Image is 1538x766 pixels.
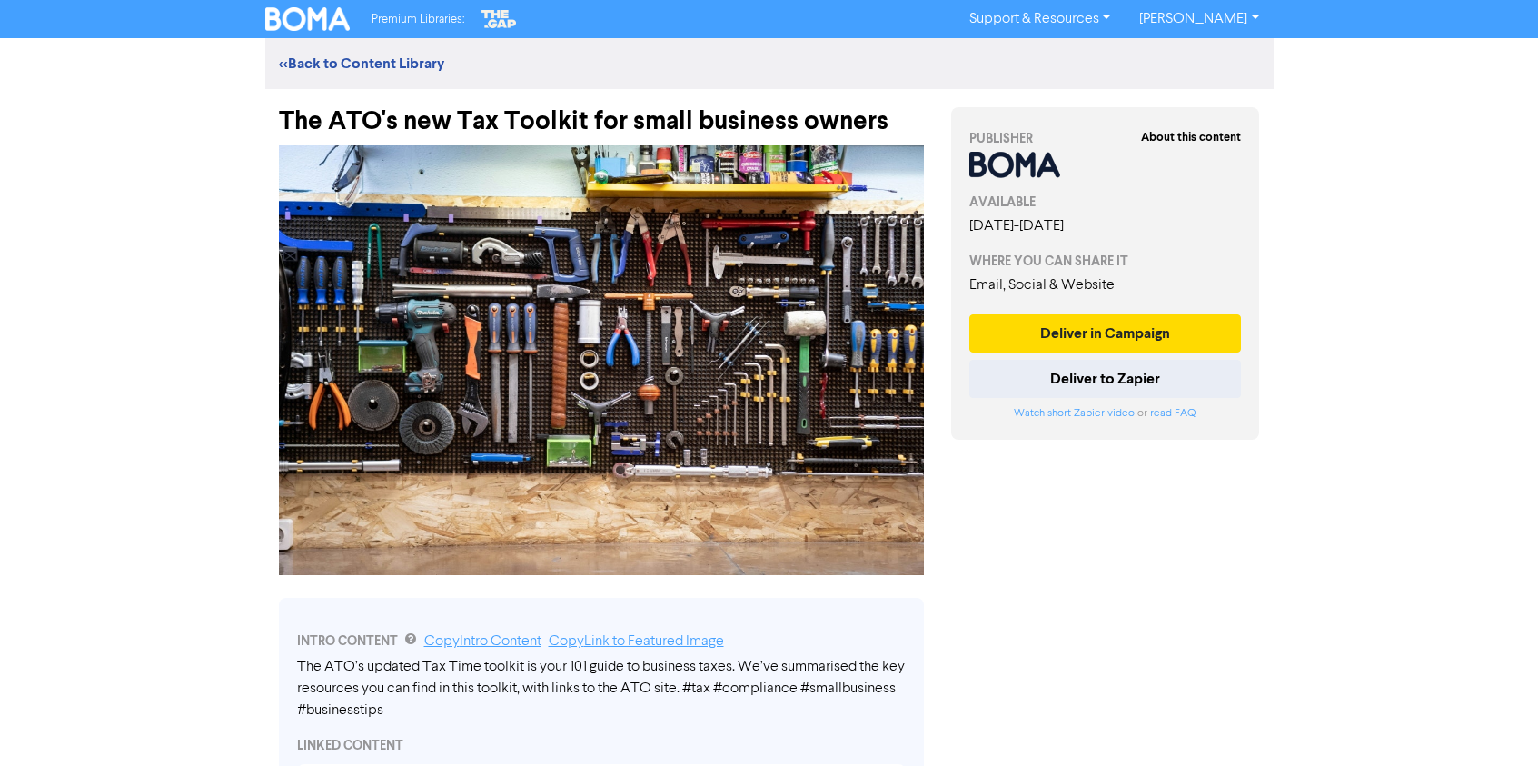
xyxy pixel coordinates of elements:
div: LINKED CONTENT [297,736,906,755]
div: AVAILABLE [969,193,1242,212]
div: WHERE YOU CAN SHARE IT [969,252,1242,271]
iframe: Chat Widget [1447,679,1538,766]
button: Deliver to Zapier [969,360,1242,398]
div: or [969,405,1242,422]
div: The ATO’s updated Tax Time toolkit is your 101 guide to business taxes. We’ve summarised the key ... [297,656,906,721]
button: Deliver in Campaign [969,314,1242,353]
span: Premium Libraries: [372,14,464,25]
a: read FAQ [1150,408,1196,419]
div: [DATE] - [DATE] [969,215,1242,237]
img: The Gap [479,7,519,31]
strong: About this content [1141,130,1241,144]
a: [PERSON_NAME] [1125,5,1273,34]
a: Copy Link to Featured Image [549,634,724,649]
a: <<Back to Content Library [279,55,444,73]
a: Copy Intro Content [424,634,541,649]
div: The ATO's new Tax Toolkit for small business owners [279,89,924,136]
div: PUBLISHER [969,129,1242,148]
div: INTRO CONTENT [297,631,906,652]
a: Support & Resources [955,5,1125,34]
div: Email, Social & Website [969,274,1242,296]
img: BOMA Logo [265,7,351,31]
a: Watch short Zapier video [1014,408,1135,419]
